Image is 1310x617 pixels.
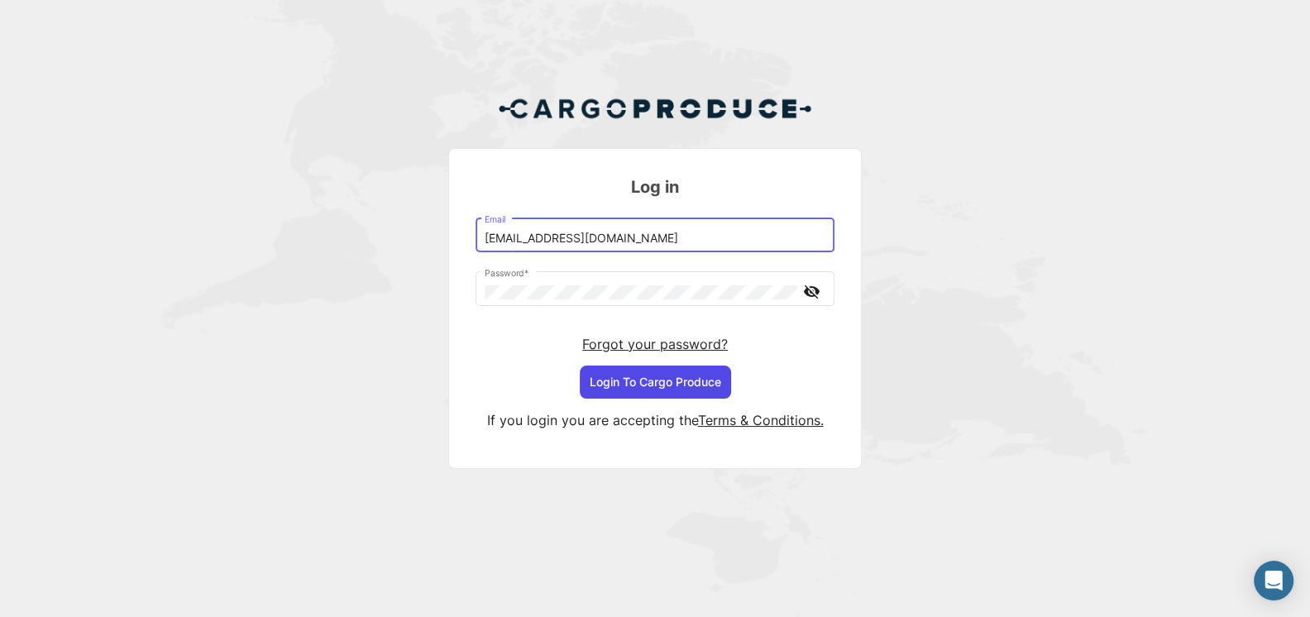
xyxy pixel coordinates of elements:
[580,366,731,399] button: Login To Cargo Produce
[485,232,826,246] input: Email
[582,336,728,352] a: Forgot your password?
[801,281,821,302] mat-icon: visibility_off
[698,412,824,428] a: Terms & Conditions.
[1254,561,1293,600] div: Open Intercom Messenger
[476,175,834,198] h3: Log in
[487,412,698,428] span: If you login you are accepting the
[498,88,812,128] img: Cargo Produce Logo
